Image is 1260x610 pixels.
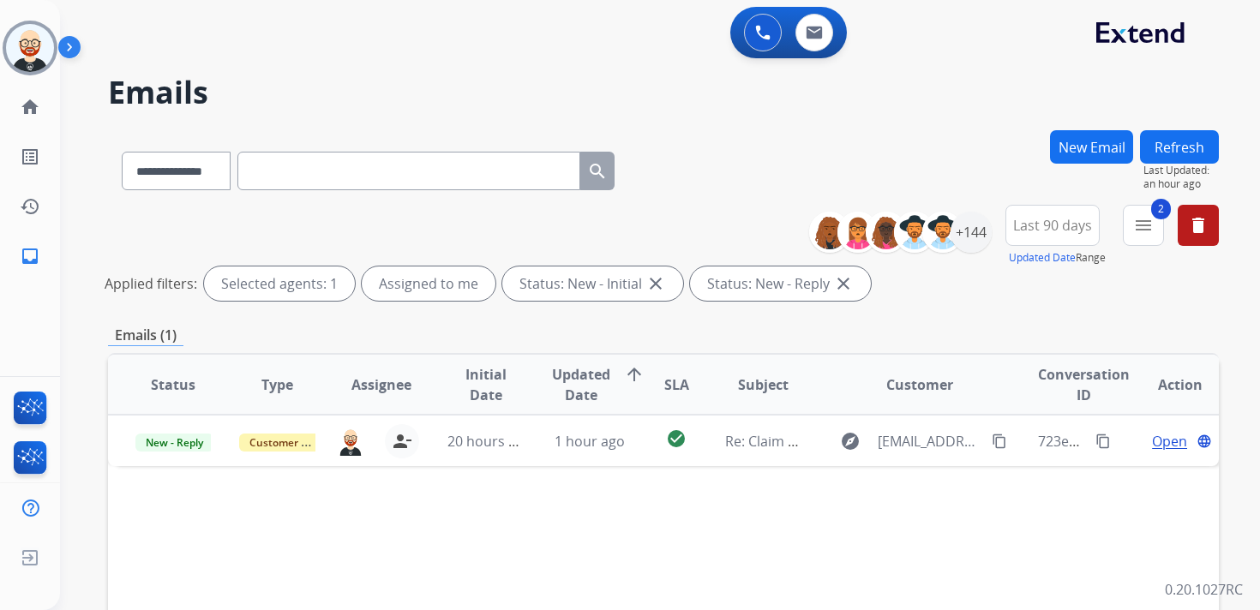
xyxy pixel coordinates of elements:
img: agent-avatar [337,426,364,455]
mat-icon: home [20,97,40,117]
p: 0.20.1027RC [1165,579,1243,600]
h2: Emails [108,75,1219,110]
span: 20 hours ago [447,432,532,451]
mat-icon: explore [840,431,861,452]
span: Status [151,374,195,395]
button: Refresh [1140,130,1219,164]
mat-icon: check_circle [666,428,687,449]
mat-icon: list_alt [20,147,40,167]
mat-icon: search [587,161,608,182]
span: New - Reply [135,434,213,452]
span: Re: Claim Update [725,432,836,451]
span: Updated Date [552,364,610,405]
img: avatar [6,24,54,72]
mat-icon: close [645,273,666,294]
mat-icon: person_remove [392,431,412,452]
mat-icon: content_copy [992,434,1007,449]
mat-icon: language [1197,434,1212,449]
span: 2 [1151,199,1171,219]
span: Type [261,374,293,395]
div: Selected agents: 1 [204,266,355,301]
th: Action [1114,355,1219,415]
span: Range [1009,250,1106,265]
div: Assigned to me [362,266,495,301]
span: Assignee [351,374,411,395]
span: Customer [886,374,953,395]
mat-icon: menu [1133,215,1154,236]
span: Last 90 days [1013,222,1092,229]
mat-icon: history [20,196,40,217]
mat-icon: content_copy [1095,434,1111,449]
span: Conversation ID [1038,364,1130,405]
span: Customer Support [239,434,351,452]
span: [EMAIL_ADDRESS][DOMAIN_NAME] [878,431,982,452]
p: Emails (1) [108,325,183,346]
mat-icon: inbox [20,246,40,266]
span: SLA [664,374,689,395]
button: Last 90 days [1005,205,1100,246]
div: +144 [951,212,992,253]
button: New Email [1050,130,1133,164]
mat-icon: close [833,273,854,294]
div: Status: New - Reply [690,266,871,301]
mat-icon: delete [1188,215,1209,236]
button: Updated Date [1009,251,1076,265]
mat-icon: arrow_upward [624,364,645,385]
span: Last Updated: [1143,164,1219,177]
button: 2 [1123,205,1164,246]
span: an hour ago [1143,177,1219,191]
span: 1 hour ago [555,432,625,451]
div: Status: New - Initial [502,266,683,301]
span: Initial Date [447,364,523,405]
p: Applied filters: [105,273,197,294]
span: Open [1152,431,1187,452]
span: Subject [738,374,789,395]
